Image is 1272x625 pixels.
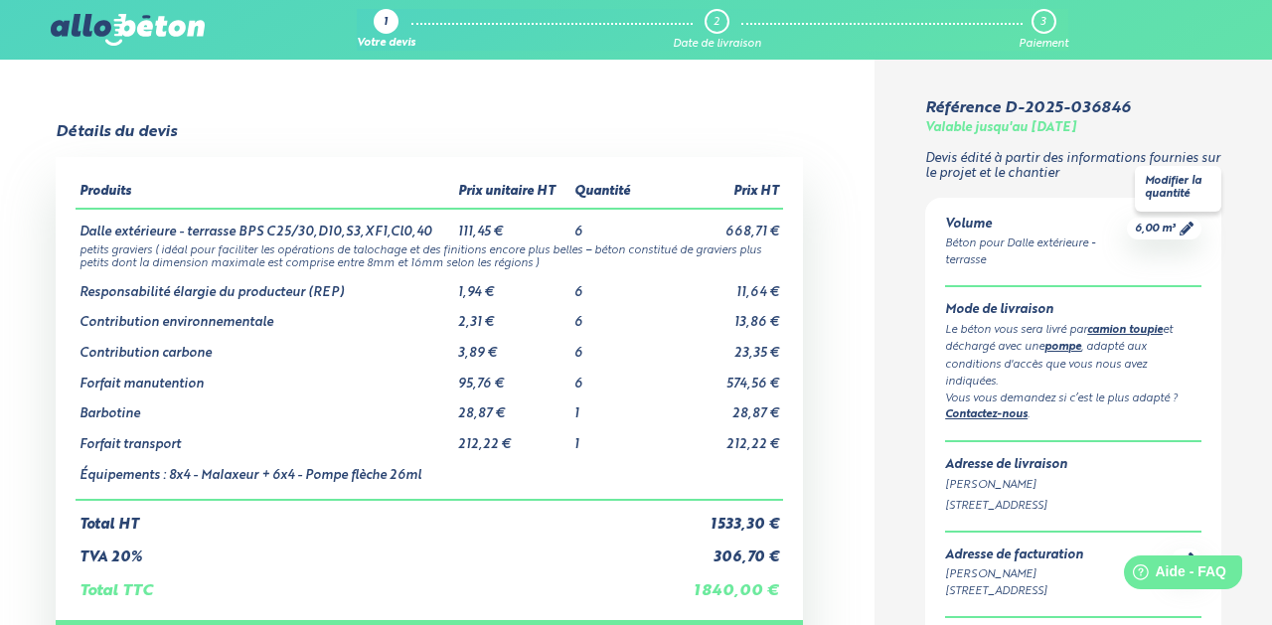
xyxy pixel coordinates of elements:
[357,9,415,51] a: 1 Votre devis
[657,209,783,240] td: 668,71 €
[657,391,783,422] td: 28,87 €
[454,331,570,362] td: 3,89 €
[76,240,784,270] td: petits graviers ( idéal pour faciliter les opérations de talochage et des finitions encore plus b...
[384,17,388,30] div: 1
[76,362,454,392] td: Forfait manutention
[945,409,1028,420] a: Contactez-nous
[925,121,1076,136] div: Valable jusqu'au [DATE]
[76,300,454,331] td: Contribution environnementale
[357,38,415,51] div: Votre devis
[657,300,783,331] td: 13,86 €
[673,38,761,51] div: Date de livraison
[76,331,454,362] td: Contribution carbone
[657,362,783,392] td: 574,56 €
[1019,9,1068,51] a: 3 Paiement
[657,177,783,209] th: Prix HT
[454,177,570,209] th: Prix unitaire HT
[570,209,657,240] td: 6
[673,9,761,51] a: 2 Date de livraison
[570,391,657,422] td: 1
[945,498,1201,515] div: [STREET_ADDRESS]
[1040,16,1045,29] div: 3
[657,422,783,453] td: 212,22 €
[657,500,783,534] td: 1 533,30 €
[945,391,1201,425] div: Vous vous demandez si c’est le plus adapté ? .
[657,331,783,362] td: 23,35 €
[1019,38,1068,51] div: Paiement
[454,422,570,453] td: 212,22 €
[570,362,657,392] td: 6
[570,177,657,209] th: Quantité
[945,322,1201,391] div: Le béton vous sera livré par et déchargé avec une , adapté aux conditions d'accès que vous nous a...
[76,566,657,600] td: Total TTC
[945,548,1083,563] div: Adresse de facturation
[454,209,570,240] td: 111,45 €
[1044,342,1081,353] a: pompe
[945,303,1201,318] div: Mode de livraison
[454,362,570,392] td: 95,76 €
[945,477,1201,494] div: [PERSON_NAME]
[76,422,454,453] td: Forfait transport
[570,300,657,331] td: 6
[454,270,570,301] td: 1,94 €
[76,534,657,566] td: TVA 20%
[945,458,1201,473] div: Adresse de livraison
[570,270,657,301] td: 6
[657,270,783,301] td: 11,64 €
[945,566,1083,583] div: [PERSON_NAME]
[1095,547,1250,603] iframe: Help widget launcher
[945,583,1083,600] div: [STREET_ADDRESS]
[56,123,177,141] div: Détails du devis
[1135,222,1176,236] span: 6,00 m³
[76,391,454,422] td: Barbotine
[76,453,454,501] td: Équipements : 8x4 - Malaxeur + 6x4 - Pompe flèche 26ml
[945,235,1127,269] div: Béton pour Dalle extérieure - terrasse
[945,218,1127,233] div: Volume
[570,422,657,453] td: 1
[454,391,570,422] td: 28,87 €
[657,566,783,600] td: 1 840,00 €
[570,331,657,362] td: 6
[714,16,719,29] div: 2
[76,177,454,209] th: Produits
[925,99,1130,117] div: Référence D-2025-036846
[454,300,570,331] td: 2,31 €
[76,209,454,240] td: Dalle extérieure - terrasse BPS C25/30,D10,S3,XF1,Cl0,40
[1087,325,1163,336] a: camion toupie
[76,270,454,301] td: Responsabilité élargie du producteur (REP)
[657,534,783,566] td: 306,70 €
[76,500,657,534] td: Total HT
[51,14,204,46] img: allobéton
[925,152,1221,181] p: Devis édité à partir des informations fournies sur le projet et le chantier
